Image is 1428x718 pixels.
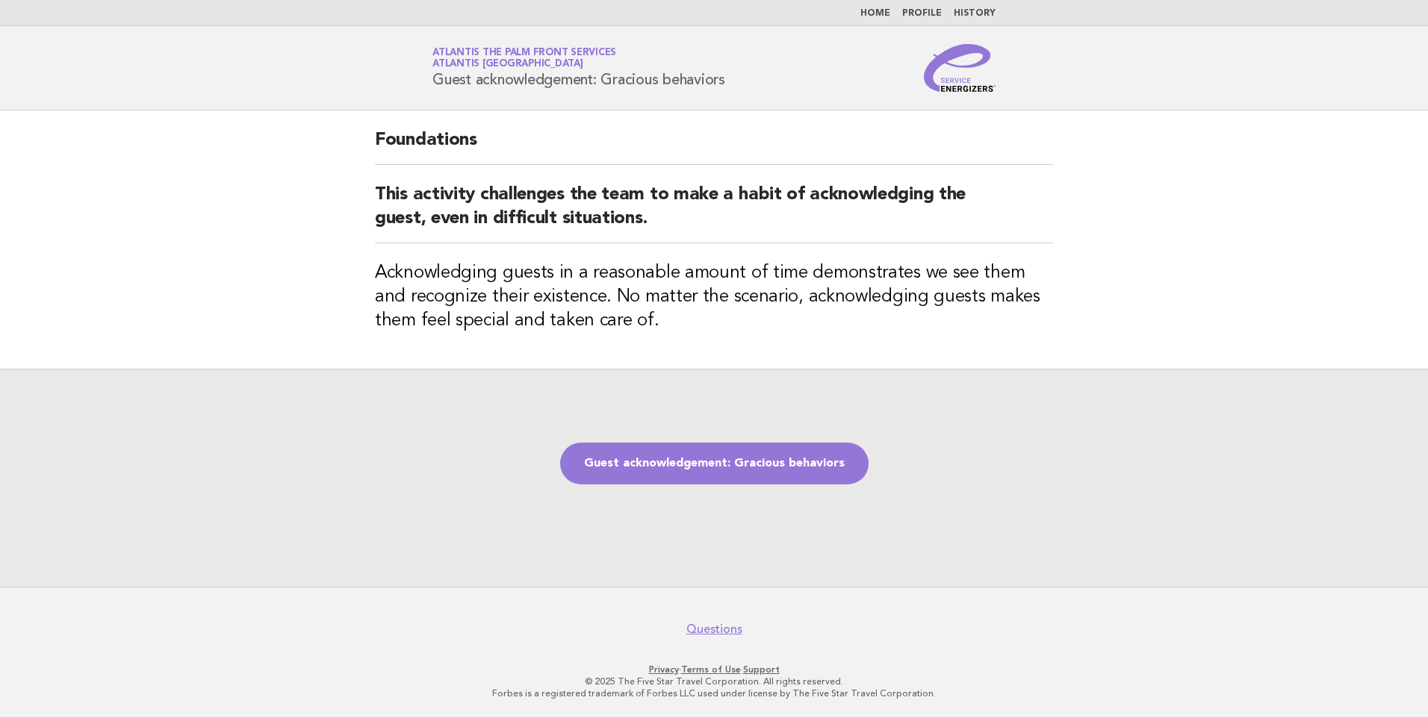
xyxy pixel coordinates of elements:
a: Atlantis The Palm Front ServicesAtlantis [GEOGRAPHIC_DATA] [432,48,616,69]
h2: This activity challenges the team to make a habit of acknowledging the guest, even in difficult s... [375,183,1053,243]
h2: Foundations [375,128,1053,165]
p: · · [257,664,1171,675]
p: Forbes is a registered trademark of Forbes LLC used under license by The Five Star Travel Corpora... [257,687,1171,699]
a: Questions [686,622,742,637]
a: Terms of Use [681,664,741,675]
a: Profile [902,9,942,18]
a: History [954,9,996,18]
a: Guest acknowledgement: Gracious behaviors [560,443,869,484]
img: Service Energizers [924,44,996,92]
h3: Acknowledging guests in a reasonable amount of time demonstrates we see them and recognize their ... [375,261,1053,333]
a: Home [860,9,890,18]
span: Atlantis [GEOGRAPHIC_DATA] [432,60,583,69]
a: Privacy [649,664,679,675]
a: Support [743,664,780,675]
h1: Guest acknowledgement: Gracious behaviors [432,49,725,87]
p: © 2025 The Five Star Travel Corporation. All rights reserved. [257,675,1171,687]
